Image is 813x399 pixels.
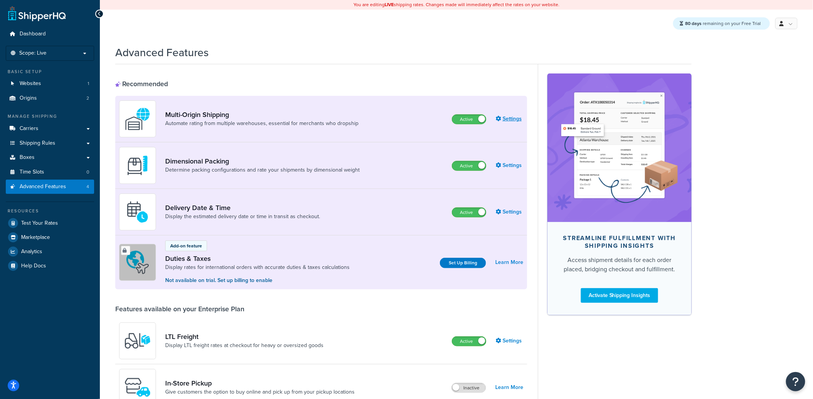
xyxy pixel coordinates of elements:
[165,254,350,263] a: Duties & Taxes
[21,234,50,241] span: Marketplace
[165,342,324,349] a: Display LTL freight rates at checkout for heavy or oversized goods
[6,136,94,150] a: Shipping Rules
[495,382,523,393] a: Learn More
[560,255,679,274] div: Access shipment details for each order placed, bridging checkout and fulfillment.
[115,80,168,88] div: Recommended
[6,180,94,194] li: Advanced Features
[6,165,94,179] a: Time Slots0
[6,150,94,165] a: Boxes
[165,276,350,285] p: Not available on trial. Set up billing to enable
[440,258,486,268] a: Set Up Billing
[496,207,523,217] a: Settings
[124,152,151,179] img: DTVBYsAAAAAASUVORK5CYII=
[6,27,94,41] a: Dashboard
[6,216,94,230] a: Test Your Rates
[20,154,35,161] span: Boxes
[685,20,702,27] strong: 80 days
[170,242,202,249] p: Add-on feature
[786,372,805,391] button: Open Resource Center
[6,91,94,105] li: Origins
[20,184,66,190] span: Advanced Features
[20,169,44,175] span: Time Slots
[496,114,523,124] a: Settings
[685,20,761,27] span: remaining on your Free Trial
[495,257,523,268] a: Learn More
[452,337,486,346] label: Active
[6,259,94,273] a: Help Docs
[581,288,658,303] a: Activate Shipping Insights
[124,105,151,132] img: WatD5o0RtDAAAAAElFTkSuQmCC
[86,95,89,102] span: 2
[6,180,94,194] a: Advanced Features4
[452,383,486,392] label: Inactive
[20,31,46,37] span: Dashboard
[452,115,486,124] label: Active
[6,91,94,105] a: Origins2
[20,80,41,87] span: Websites
[496,336,523,346] a: Settings
[124,327,151,354] img: y79ZsPf0fXUFUhFXDzUgf+ktZg5F2+ohG75+v3d2s1D9TjoU8PiyCIluIjV41seZevKCRuEjTPPOKHJsQcmKCXGdfprl3L4q7...
[86,169,89,175] span: 0
[165,213,320,220] a: Display the estimated delivery date or time in transit as checkout.
[165,157,360,165] a: Dimensional Packing
[452,161,486,170] label: Active
[6,77,94,91] a: Websites1
[165,166,360,174] a: Determine packing configurations and rate your shipments by dimensional weight
[20,125,38,132] span: Carriers
[6,208,94,214] div: Resources
[6,245,94,259] a: Analytics
[21,263,46,269] span: Help Docs
[20,95,37,102] span: Origins
[165,110,358,119] a: Multi-Origin Shipping
[19,50,46,57] span: Scope: Live
[6,68,94,75] div: Basic Setup
[165,120,358,127] a: Automate rating from multiple warehouses, essential for merchants who dropship
[6,77,94,91] li: Websites
[165,379,355,387] a: In-Store Pickup
[21,220,58,227] span: Test Your Rates
[124,199,151,225] img: gfkeb5ejjkALwAAAABJRU5ErkJggg==
[115,45,209,60] h1: Advanced Features
[115,305,244,313] div: Features available on your Enterprise Plan
[20,140,55,147] span: Shipping Rules
[86,184,89,190] span: 4
[165,204,320,212] a: Delivery Date & Time
[6,113,94,120] div: Manage Shipping
[559,85,680,210] img: feature-image-si-e24932ea9b9fcd0ff835db86be1ff8d589347e8876e1638d903ea230a36726be.png
[496,160,523,171] a: Settings
[165,332,324,341] a: LTL Freight
[88,80,89,87] span: 1
[452,208,486,217] label: Active
[165,264,350,271] a: Display rates for international orders with accurate duties & taxes calculations
[385,1,394,8] b: LIVE
[6,165,94,179] li: Time Slots
[560,234,679,250] div: Streamline Fulfillment with Shipping Insights
[6,122,94,136] a: Carriers
[165,388,355,396] a: Give customers the option to buy online and pick up from your pickup locations
[21,249,42,255] span: Analytics
[6,230,94,244] a: Marketplace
